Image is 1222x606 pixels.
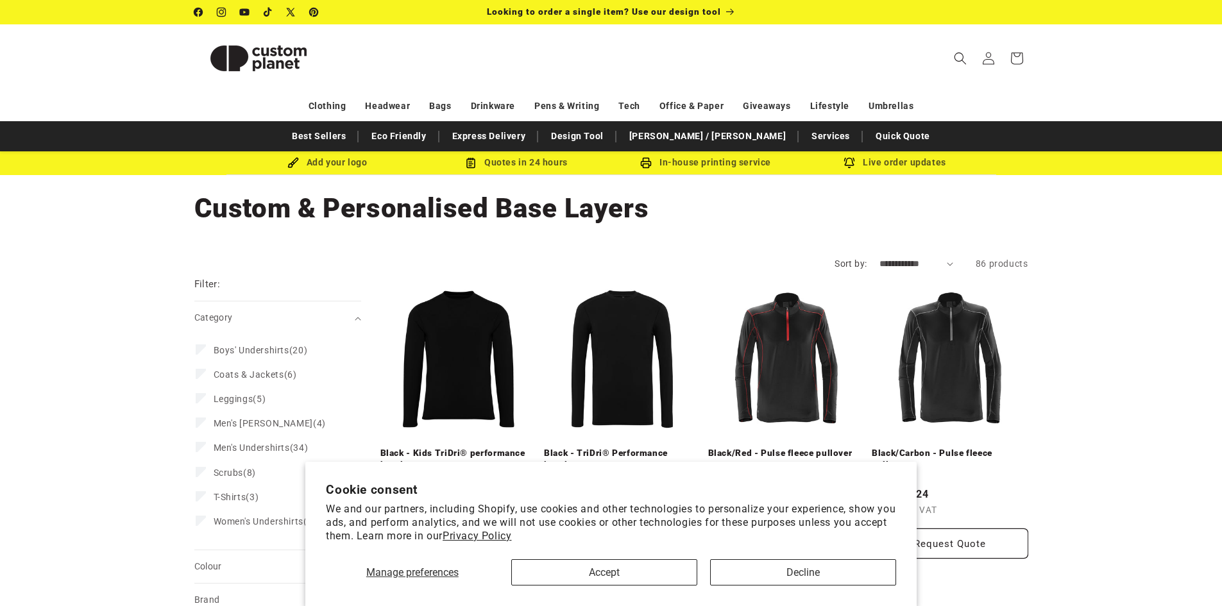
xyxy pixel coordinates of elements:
span: Men's [PERSON_NAME] [214,418,313,428]
span: Looking to order a single item? Use our design tool [487,6,721,17]
span: (4) [214,417,326,429]
a: Quick Quote [869,125,937,147]
a: Lifestyle [810,95,849,117]
img: In-house printing [640,157,652,169]
span: (8) [214,467,256,478]
img: Order Updates Icon [465,157,477,169]
a: Services [805,125,856,147]
a: Custom Planet [189,24,327,92]
span: Coats & Jackets [214,369,284,380]
summary: Category (0 selected) [194,301,361,334]
span: 86 products [976,258,1028,269]
span: Men's Undershirts [214,442,290,453]
span: Women's Undershirts [214,516,303,526]
div: Add your logo [233,155,422,171]
div: Quotes in 24 hours [422,155,611,171]
button: Accept [511,559,697,585]
span: T-Shirts [214,492,246,502]
a: Best Sellers [285,125,352,147]
a: Office & Paper [659,95,724,117]
span: Boys' Undershirts [214,345,289,355]
span: (3) [214,491,259,503]
a: Privacy Policy [443,530,511,542]
a: Black/Red - Pulse fleece pullover [708,448,865,459]
span: (20) [214,344,308,356]
img: Order updates [844,157,855,169]
a: Eco Friendly [365,125,432,147]
a: Drinkware [471,95,515,117]
span: (34) [214,442,309,453]
img: Custom Planet [194,29,323,87]
div: Live order updates [801,155,990,171]
p: We and our partners, including Shopify, use cookies and other technologies to personalize your ex... [326,503,896,543]
a: Black - Kids TriDri® performance baselayer [380,448,537,470]
a: Headwear [365,95,410,117]
button: Decline [710,559,896,585]
span: Category [194,312,233,323]
a: Giveaways [743,95,790,117]
a: Black/Carbon - Pulse fleece pullover [872,448,1028,470]
span: Scrubs [214,467,244,478]
a: Umbrellas [869,95,913,117]
h1: Custom & Personalised Base Layers [194,191,1028,226]
a: Express Delivery [446,125,532,147]
a: Bags [429,95,451,117]
a: Design Tool [545,125,610,147]
a: Tech [618,95,640,117]
button: Request Quote [872,528,1028,559]
summary: Colour (0 selected) [194,550,361,583]
a: Clothing [309,95,346,117]
a: Pens & Writing [534,95,599,117]
a: Black - TriDri® Performance baselayer [544,448,700,470]
span: Colour [194,561,222,571]
img: Brush Icon [287,157,299,169]
summary: Search [946,44,974,72]
span: Manage preferences [366,566,459,578]
label: Sort by: [835,258,867,269]
a: [PERSON_NAME] / [PERSON_NAME] [623,125,792,147]
span: (6) [214,369,297,380]
span: (5) [214,393,266,405]
span: Brand [194,594,220,605]
span: (6) [214,516,316,527]
h2: Cookie consent [326,482,896,497]
h2: Filter: [194,277,221,292]
div: In-house printing service [611,155,801,171]
button: Manage preferences [326,559,498,585]
span: Leggings [214,394,253,404]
